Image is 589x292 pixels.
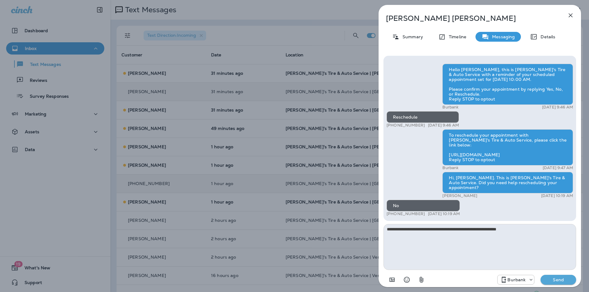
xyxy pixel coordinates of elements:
p: Burbank [442,165,459,170]
p: Send [545,277,571,283]
p: [DATE] 10:19 AM [428,211,460,216]
div: Hi, [PERSON_NAME]. This is [PERSON_NAME]'s Tire & Auto Service. Did you need help rescheduling yo... [442,172,573,193]
div: No [387,200,460,211]
p: Timeline [446,34,466,39]
p: [DATE] 9:47 AM [543,165,573,170]
button: Send [541,275,576,285]
p: Burbank [507,277,525,282]
p: Summary [399,34,423,39]
p: Messaging [489,34,515,39]
p: Burbank [442,105,459,110]
div: Hello [PERSON_NAME], this is [PERSON_NAME]'s Tire & Auto Service with a reminder of your schedule... [442,64,573,105]
p: [DATE] 9:46 AM [542,105,573,110]
button: Add in a premade template [386,274,398,286]
p: [PHONE_NUMBER] [387,211,425,216]
p: [PERSON_NAME] [442,193,477,198]
p: [PHONE_NUMBER] [387,123,425,128]
button: Select an emoji [401,274,413,286]
p: [DATE] 10:19 AM [541,193,573,198]
div: +1 (225) 372-6800 [498,276,534,283]
p: Details [537,34,555,39]
div: To reschedule your appointment with [PERSON_NAME]'s Tire & Auto Service, please click the link be... [442,129,573,165]
p: [DATE] 9:46 AM [428,123,459,128]
p: [PERSON_NAME] [PERSON_NAME] [386,14,553,23]
div: Reschedule [387,111,459,123]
